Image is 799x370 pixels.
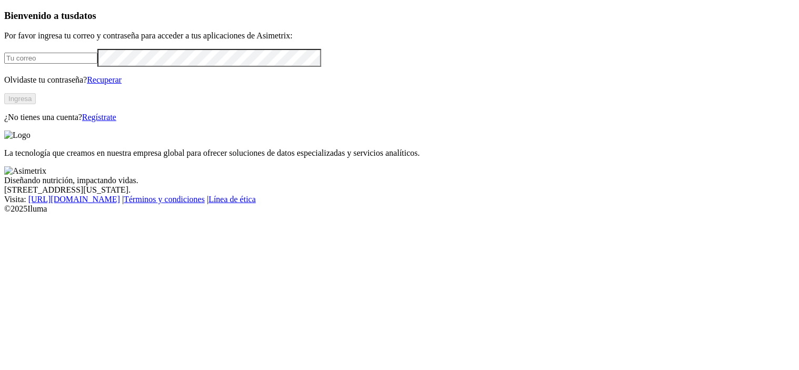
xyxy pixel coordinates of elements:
h3: Bienvenido a tus [4,10,795,22]
div: [STREET_ADDRESS][US_STATE]. [4,185,795,195]
div: Visita : | | [4,195,795,204]
img: Logo [4,131,31,140]
a: Recuperar [87,75,122,84]
div: Diseñando nutrición, impactando vidas. [4,176,795,185]
p: La tecnología que creamos en nuestra empresa global para ofrecer soluciones de datos especializad... [4,148,795,158]
a: Términos y condiciones [124,195,205,204]
span: datos [74,10,96,21]
p: Por favor ingresa tu correo y contraseña para acceder a tus aplicaciones de Asimetrix: [4,31,795,41]
p: Olvidaste tu contraseña? [4,75,795,85]
a: Línea de ética [209,195,256,204]
a: [URL][DOMAIN_NAME] [28,195,120,204]
input: Tu correo [4,53,97,64]
div: © 2025 Iluma [4,204,795,214]
a: Regístrate [82,113,116,122]
img: Asimetrix [4,166,46,176]
button: Ingresa [4,93,36,104]
p: ¿No tienes una cuenta? [4,113,795,122]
